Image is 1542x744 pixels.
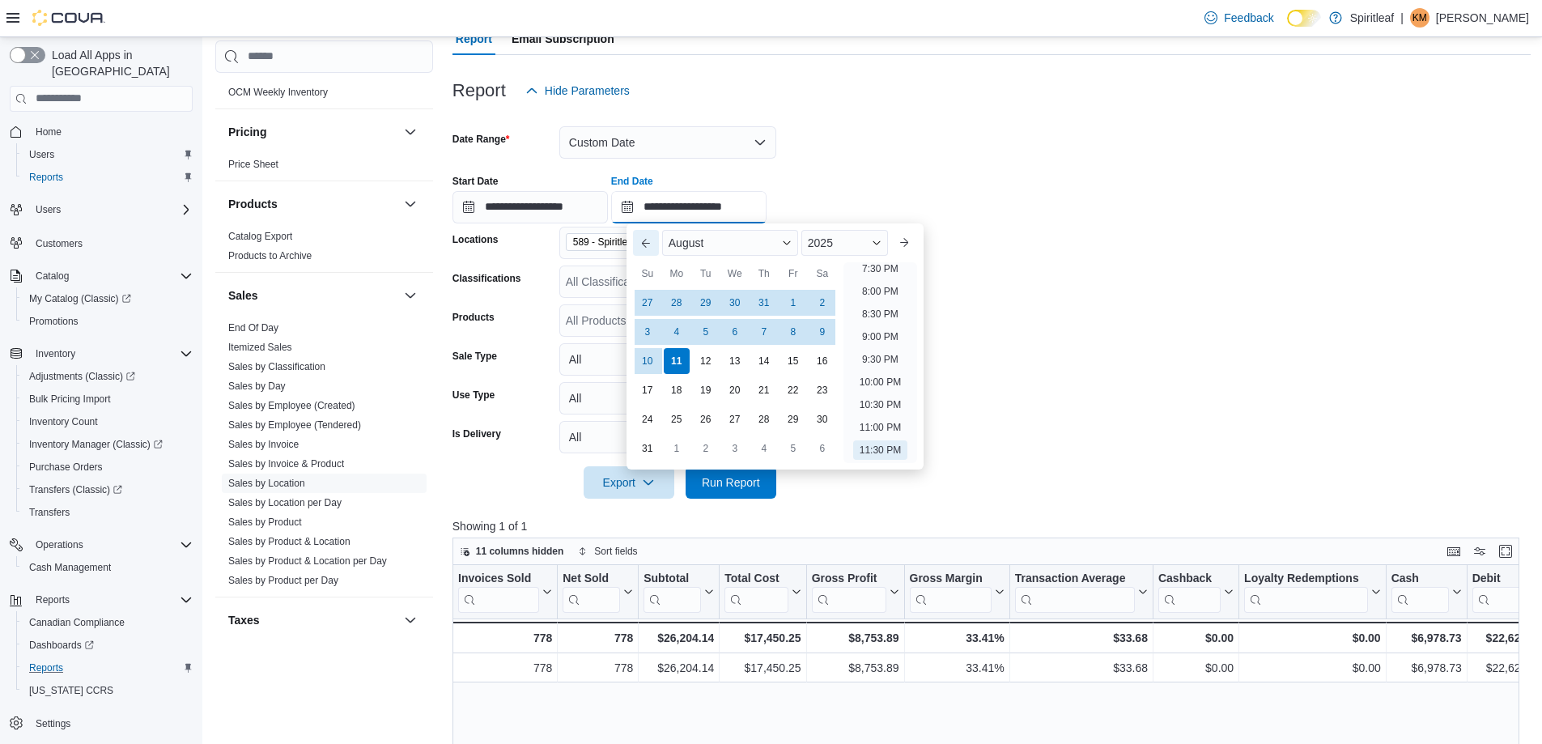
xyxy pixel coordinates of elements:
span: Dashboards [29,639,94,652]
div: Button. Open the month selector. August is currently selected. [662,230,798,256]
span: Bulk Pricing Import [29,393,111,406]
div: August, 2025 [633,288,837,463]
a: OCM Weekly Inventory [228,87,328,98]
span: Sales by Employee (Created) [228,399,355,412]
div: Pricing [215,155,433,181]
div: day-1 [780,290,806,316]
div: day-2 [693,436,719,461]
div: day-5 [780,436,806,461]
div: Total Cost [724,572,788,613]
div: Products [215,227,433,272]
span: Reports [29,590,193,610]
button: [US_STATE] CCRS [16,679,199,702]
ul: Time [843,262,917,463]
div: Gross Profit [811,572,886,587]
a: Feedback [1198,2,1280,34]
span: 2025 [808,236,833,249]
a: Catalog Export [228,231,292,242]
a: Sales by Product per Day [228,575,338,586]
button: Run Report [686,466,776,499]
div: $26,204.14 [644,628,714,648]
button: Reports [16,166,199,189]
div: day-10 [635,348,661,374]
div: Debit [1472,572,1529,587]
div: day-17 [635,377,661,403]
span: Customers [29,232,193,253]
div: Gross Profit [811,572,886,613]
span: OCM Weekly Inventory [228,86,328,99]
span: Purchase Orders [23,457,193,477]
div: Mo [664,261,690,287]
div: day-12 [693,348,719,374]
div: Total Cost [724,572,788,587]
a: Products to Archive [228,250,312,261]
span: Users [36,203,61,216]
h3: Report [452,81,506,100]
input: Press the down key to open a popover containing a calendar. [452,191,608,223]
li: 10:00 PM [853,372,907,392]
div: OCM [215,83,433,108]
span: Inventory Count [29,415,98,428]
span: Sales by Employee (Tendered) [228,419,361,432]
button: Loyalty Redemptions [1244,572,1381,613]
button: Products [228,196,397,212]
a: Transfers [23,503,76,522]
a: Canadian Compliance [23,613,131,632]
label: Is Delivery [452,427,501,440]
div: day-11 [664,348,690,374]
div: day-19 [693,377,719,403]
label: Date Range [452,133,510,146]
a: Promotions [23,312,85,331]
label: Start Date [452,175,499,188]
div: Net Sold [563,572,620,587]
div: Transaction Average [1015,572,1135,613]
a: Transfers (Classic) [23,480,129,500]
button: Products [401,194,420,214]
span: Feedback [1224,10,1273,26]
div: day-4 [751,436,777,461]
a: Sales by Employee (Tendered) [228,419,361,431]
button: Settings [3,712,199,735]
a: [US_STATE] CCRS [23,681,120,700]
a: Reports [23,658,70,678]
button: Custom Date [559,126,776,159]
a: Transfers (Classic) [16,478,199,501]
div: Loyalty Redemptions [1244,572,1368,587]
span: Sort fields [594,545,637,558]
span: Reports [29,661,63,674]
li: 7:30 PM [856,259,905,278]
span: Sales by Product per Day [228,574,338,587]
span: Sales by Day [228,380,286,393]
button: Catalog [3,265,199,287]
span: Price Sheet [228,158,278,171]
div: day-24 [635,406,661,432]
p: Showing 1 of 1 [452,518,1531,534]
a: My Catalog (Classic) [16,287,199,310]
button: Pricing [401,122,420,142]
a: Sales by Invoice [228,439,299,450]
button: Bulk Pricing Import [16,388,199,410]
div: day-2 [809,290,835,316]
button: All [559,343,776,376]
div: day-31 [635,436,661,461]
div: day-20 [722,377,748,403]
label: Use Type [452,389,495,402]
div: Button. Open the year selector. 2025 is currently selected. [801,230,888,256]
div: Invoices Sold [458,572,539,613]
button: Invoices Sold [458,572,552,613]
span: Transfers [23,503,193,522]
div: Su [635,261,661,287]
button: Cash [1391,572,1461,613]
button: Display options [1470,542,1489,561]
button: Reports [29,590,76,610]
div: Subtotal [644,572,701,613]
p: [PERSON_NAME] [1436,8,1529,28]
label: End Date [611,175,653,188]
div: day-30 [809,406,835,432]
button: Gross Profit [811,572,898,613]
a: Reports [23,168,70,187]
div: Transaction Average [1015,572,1135,587]
button: Canadian Compliance [16,611,199,634]
span: Cash Management [23,558,193,577]
a: Sales by Day [228,381,286,392]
